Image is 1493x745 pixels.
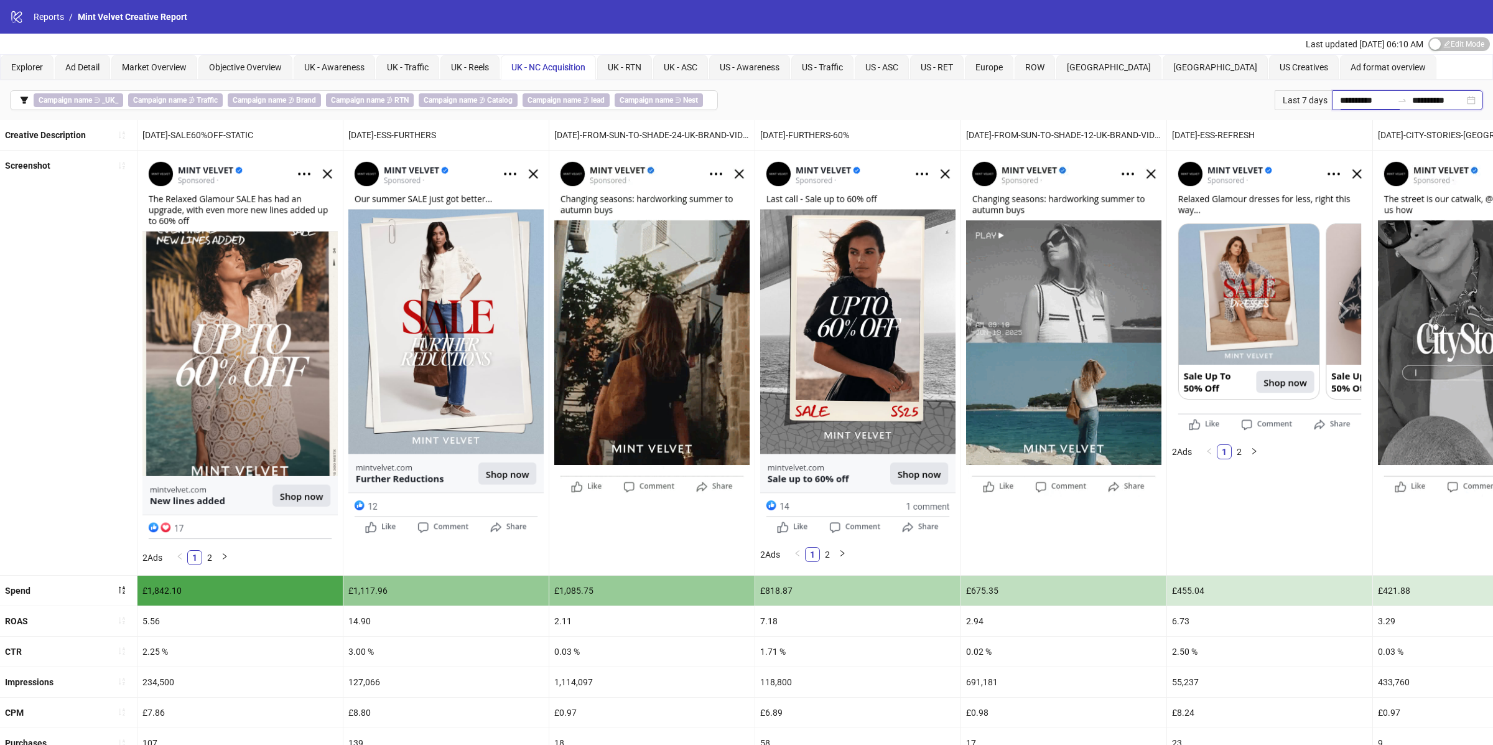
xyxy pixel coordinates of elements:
[821,548,834,561] a: 2
[1167,606,1372,636] div: 6.73
[1202,444,1217,459] button: left
[755,606,960,636] div: 7.18
[343,698,549,728] div: £8.80
[755,576,960,606] div: £818.87
[1167,637,1372,667] div: 2.50 %
[664,62,697,72] span: UK - ASC
[197,96,218,105] b: Traffic
[5,677,53,687] b: Impressions
[523,93,610,107] span: ∌
[1397,95,1407,105] span: to
[118,161,126,170] span: sort-ascending
[176,553,184,560] span: left
[209,62,282,72] span: Objective Overview
[806,548,819,561] a: 1
[755,120,960,150] div: [DATE]-FURTHERS-60%
[343,120,549,150] div: [DATE]-ESS-FURTHERS
[1250,447,1258,455] span: right
[326,93,414,107] span: ∌
[1275,90,1333,110] div: Last 7 days
[1206,447,1213,455] span: left
[5,708,24,718] b: CPM
[549,606,755,636] div: 2.11
[1172,447,1192,457] span: 2 Ads
[961,637,1166,667] div: 0.02 %
[5,586,30,596] b: Spend
[794,550,801,557] span: left
[31,10,67,24] a: Reports
[137,120,343,150] div: [DATE]-SALE60%OFF-STATIC
[1351,62,1426,72] span: Ad format overview
[549,698,755,728] div: £0.97
[118,647,126,655] span: sort-ascending
[755,698,960,728] div: £6.89
[343,637,549,667] div: 3.00 %
[1217,444,1232,459] li: 1
[1202,444,1217,459] li: Previous Page
[790,547,805,562] li: Previous Page
[5,647,22,657] b: CTR
[343,606,549,636] div: 14.90
[343,576,549,606] div: £1,117.96
[331,96,384,105] b: Campaign name
[1167,698,1372,728] div: £8.24
[5,130,86,140] b: Creative Description
[790,547,805,562] button: left
[961,667,1166,697] div: 691,181
[961,120,1166,150] div: [DATE]-FROM-SUN-TO-SHADE-12-UK-BRAND-VID-2
[65,62,100,72] span: Ad Detail
[1232,445,1246,459] a: 2
[451,62,489,72] span: UK - Reels
[1280,62,1328,72] span: US Creatives
[966,156,1161,497] img: Screenshot 6787018655100
[137,606,343,636] div: 5.56
[122,62,187,72] span: Market Overview
[1217,445,1231,459] a: 1
[39,96,92,105] b: Campaign name
[755,667,960,697] div: 118,800
[233,96,286,105] b: Campaign name
[5,616,28,626] b: ROAS
[78,12,187,22] span: Mint Velvet Creative Report
[11,62,43,72] span: Explorer
[549,637,755,667] div: 0.03 %
[835,547,850,562] li: Next Page
[304,62,365,72] span: UK - Awareness
[1306,39,1423,49] span: Last updated [DATE] 06:10 AM
[118,708,126,716] span: sort-ascending
[1167,576,1372,606] div: £455.04
[118,586,126,594] span: sort-descending
[137,698,343,728] div: £7.86
[102,96,118,105] b: _UK_
[172,550,187,565] li: Previous Page
[1067,62,1151,72] span: [GEOGRAPHIC_DATA]
[865,62,898,72] span: US - ASC
[839,550,846,557] span: right
[394,96,409,105] b: RTN
[1173,62,1257,72] span: [GEOGRAPHIC_DATA]
[1167,120,1372,150] div: [DATE]-ESS-REFRESH
[805,547,820,562] li: 1
[118,677,126,686] span: sort-ascending
[760,156,956,536] img: Screenshot 6819093949900
[1025,62,1044,72] span: ROW
[419,93,518,107] span: ∌
[188,551,202,565] a: 1
[187,550,202,565] li: 1
[5,161,50,171] b: Screenshot
[921,62,953,72] span: US - RET
[142,553,162,563] span: 2 Ads
[343,667,549,697] div: 127,066
[133,96,187,105] b: Campaign name
[217,550,232,565] li: Next Page
[424,96,477,105] b: Campaign name
[20,96,29,105] span: filter
[387,62,429,72] span: UK - Traffic
[554,156,750,497] img: Screenshot 6787018654900
[511,62,585,72] span: UK - NC Acquisition
[549,667,755,697] div: 1,114,097
[835,547,850,562] button: right
[961,576,1166,606] div: £675.35
[961,698,1166,728] div: £0.98
[142,156,338,540] img: Screenshot 6822924806500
